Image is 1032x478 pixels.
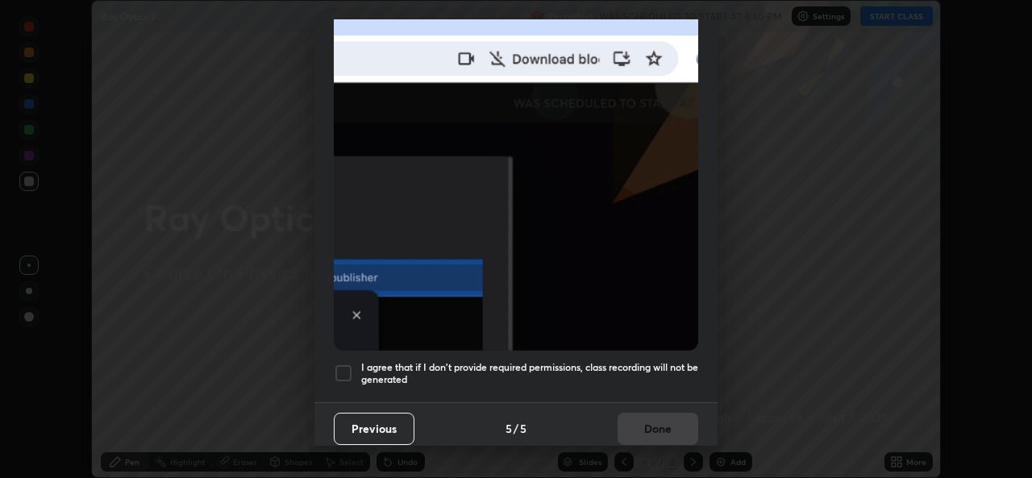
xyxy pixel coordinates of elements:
h4: / [514,420,518,437]
h4: 5 [506,420,512,437]
h4: 5 [520,420,526,437]
h5: I agree that if I don't provide required permissions, class recording will not be generated [361,361,698,386]
button: Previous [334,413,414,445]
